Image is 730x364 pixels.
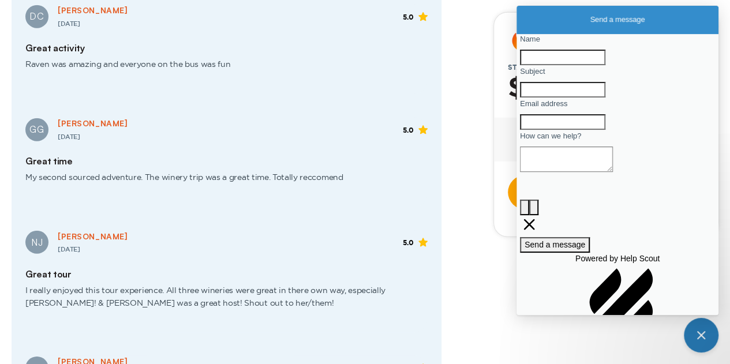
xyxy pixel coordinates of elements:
span: My second sourced adventure. The winery trip was a great time. Totally reccomend [25,167,428,198]
span: [DATE] [58,246,80,253]
span: 5.0 [402,13,414,21]
span: [PERSON_NAME] [58,5,128,15]
div: DC [25,5,48,28]
span: 5.0 [402,239,414,247]
span: Starting at [494,63,568,71]
div: NJ [25,231,48,254]
h2: $169 [508,73,572,103]
div: 🔥 [508,26,537,49]
h2: Great time [25,156,428,167]
iframe: Help Scout Beacon - Live Chat, Contact Form, and Knowledge Base [516,6,718,315]
span: Raven was amazing and everyone on the bus was fun [25,54,428,85]
a: Check Availability [508,175,704,209]
span: [PERSON_NAME] [58,231,128,241]
span: I really enjoyed this tour experience. All three wineries were great in there own way, especially... [25,280,428,323]
span: 5.0 [402,126,414,134]
iframe: Help Scout Beacon - Close [684,318,718,352]
h2: Great activity [25,43,428,54]
span: [DATE] [58,21,80,27]
div: GG [25,118,48,141]
h2: Great tour [25,269,428,280]
span: [DATE] [58,134,80,140]
span: [PERSON_NAME] [58,118,128,128]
